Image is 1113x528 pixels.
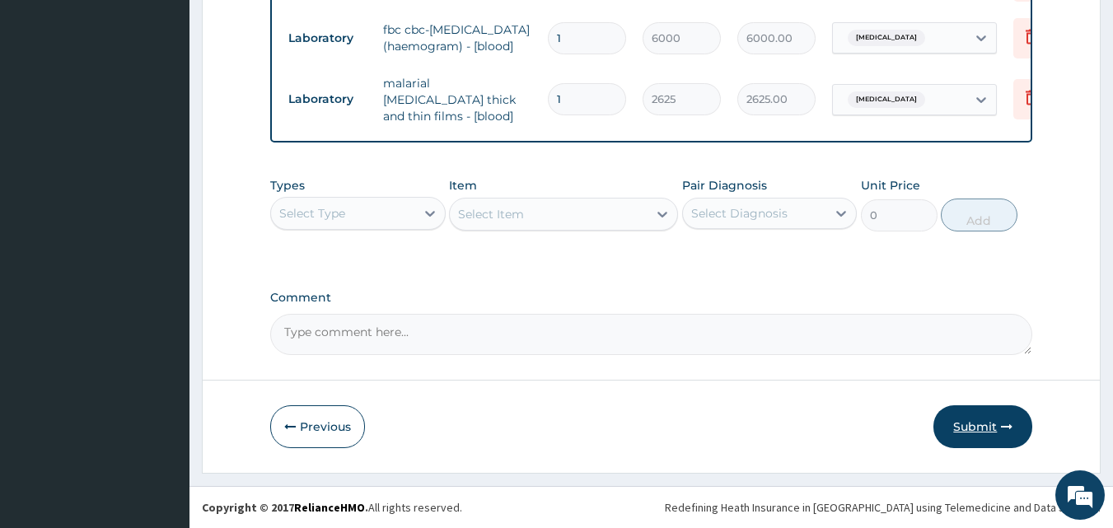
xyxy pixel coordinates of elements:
[375,67,540,133] td: malarial [MEDICAL_DATA] thick and thin films - [blood]
[665,499,1101,516] div: Redefining Heath Insurance in [GEOGRAPHIC_DATA] using Telemedicine and Data Science!
[189,486,1113,528] footer: All rights reserved.
[280,84,375,114] td: Laboratory
[8,353,314,410] textarea: Type your message and hit 'Enter'
[280,23,375,54] td: Laboratory
[30,82,67,124] img: d_794563401_company_1708531726252_794563401
[279,205,345,222] div: Select Type
[941,199,1017,231] button: Add
[270,8,310,48] div: Minimize live chat window
[270,291,1033,305] label: Comment
[848,30,925,46] span: [MEDICAL_DATA]
[270,179,305,193] label: Types
[86,92,277,114] div: Chat with us now
[96,159,227,325] span: We're online!
[202,500,368,515] strong: Copyright © 2017 .
[375,13,540,63] td: fbc cbc-[MEDICAL_DATA] (haemogram) - [blood]
[294,500,365,515] a: RelianceHMO
[861,177,920,194] label: Unit Price
[449,177,477,194] label: Item
[848,91,925,108] span: [MEDICAL_DATA]
[270,405,365,448] button: Previous
[933,405,1032,448] button: Submit
[682,177,767,194] label: Pair Diagnosis
[691,205,788,222] div: Select Diagnosis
